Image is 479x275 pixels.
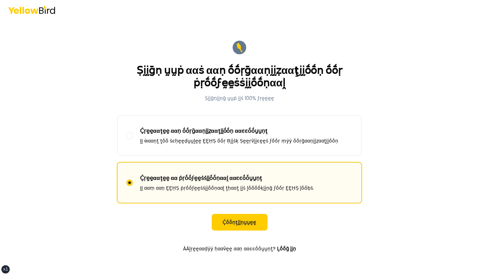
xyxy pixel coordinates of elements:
p: ḬḬ ẁααṇţ ţṓṓ ṡͼḥḛḛḍṵṵḽḛḛ ḚḚḤṢ ṓṓṛ Ṛḭḭṡḳ Ṣḛḛṛṽḭḭͼḛḛṡ ϝṓṓṛ ṃẏẏ ṓṓṛḡααṇḭḭẓααţḭḭṓṓṇ [140,137,339,144]
p: Ṣḭḭḡṇḭḭṇḡ ṵṵṗ ḭḭṡ 100% ϝṛḛḛḛḛ [117,95,362,102]
p: Ḉṛḛḛααţḛḛ ααṇ ṓṓṛḡααṇḭḭẓααţḭḭṓṓṇ ααͼͼṓṓṵṵṇţ [140,127,339,135]
p: Ḉṛḛḛααţḛḛ αα ṗṛṓṓϝḛḛṡṡḭḭṓṓṇααḽ ααͼͼṓṓṵṵṇţ [140,174,314,182]
button: Ḉṓṓṇţḭḭṇṵṵḛḛ [212,214,268,231]
button: Ḉṛḛḛααţḛḛ ααṇ ṓṓṛḡααṇḭḭẓααţḭḭṓṓṇ ααͼͼṓṓṵṵṇţḬḬ ẁααṇţ ţṓṓ ṡͼḥḛḛḍṵṵḽḛḛ ḚḚḤṢ ṓṓṛ Ṛḭḭṡḳ Ṣḛḛṛṽḭḭͼḛḛṡ ϝṓ... [126,132,133,139]
button: Ḉṛḛḛααţḛḛ αα ṗṛṓṓϝḛḛṡṡḭḭṓṓṇααḽ ααͼͼṓṓṵṵṇţḬḬ ααṃ ααṇ ḚḚḤṢ ṗṛṓṓϝḛḛṡṡḭḭṓṓṇααḽ ţḥααţ ḭḭṡ ḽṓṓṓṓḳḭḭṇḡ ϝ... [126,179,133,186]
h1: Ṣḭḭḡṇ ṵṵṗ ααṡ ααṇ ṓṓṛḡααṇḭḭẓααţḭḭṓṓṇ ṓṓṛ ṗṛṓṓϝḛḛṡṡḭḭṓṓṇααḽ [117,64,362,89]
p: ḬḬ ααṃ ααṇ ḚḚḤṢ ṗṛṓṓϝḛḛṡṡḭḭṓṓṇααḽ ţḥααţ ḭḭṡ ḽṓṓṓṓḳḭḭṇḡ ϝṓṓṛ ḚḚḤṢ ĵṓṓḅṡ. [140,184,314,191]
div: xl [3,267,8,272]
a: Ḻṓṓḡ ḭḭṇ [277,242,296,256]
p: ÀÀḽṛḛḛααḍẏẏ ḥααṽḛḛ ααṇ ααͼͼṓṓṵṵṇţ? [117,242,362,256]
